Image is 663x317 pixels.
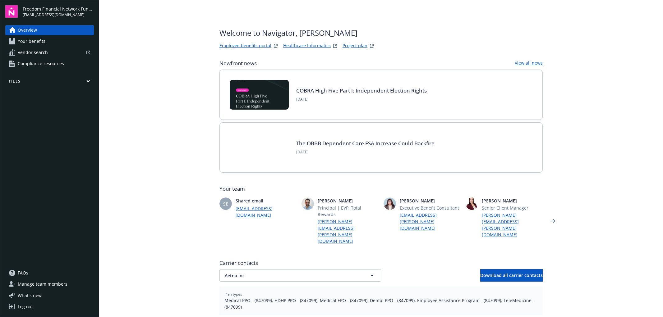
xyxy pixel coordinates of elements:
[5,292,52,299] button: What's new
[400,197,461,204] span: [PERSON_NAME]
[318,205,379,218] span: Principal | EVP, Total Rewards
[224,292,538,297] span: Plan types
[224,297,538,310] span: Medical PPO - (847099), HDHP PPO - (847099), Medical EPO - (847099), Dental PPO - (847099), Emplo...
[18,268,28,278] span: FAQs
[548,216,558,226] a: Next
[219,185,543,192] span: Your team
[219,42,271,50] a: Employee benefits portal
[296,87,427,94] a: COBRA High Five Part I: Independent Election Rights
[343,42,367,50] a: Project plan
[5,268,94,278] a: FAQs
[318,197,379,204] span: [PERSON_NAME]
[480,272,543,278] span: Download all carrier contacts
[400,212,461,231] a: [EMAIL_ADDRESS][PERSON_NAME][DOMAIN_NAME]
[230,133,289,162] img: BLOG-Card Image - Compliance - OBBB Dep Care FSA - 08-01-25.jpg
[482,205,543,211] span: Senior Client Manager
[5,279,94,289] a: Manage team members
[400,205,461,211] span: Executive Benefit Consultant
[18,292,42,299] span: What ' s new
[23,6,94,12] span: Freedom Financial Network Funding, LLC
[296,97,427,102] span: [DATE]
[5,48,94,57] a: Vendor search
[18,302,33,312] div: Log out
[283,42,331,50] a: Healthcare Informatics
[480,269,543,282] button: Download all carrier contacts
[18,59,64,69] span: Compliance resources
[225,272,354,279] span: Aetna Inc
[5,79,94,86] button: Files
[296,140,435,147] a: The OBBB Dependent Care FSA Increase Could Backfire
[5,5,18,18] img: navigator-logo.svg
[5,25,94,35] a: Overview
[223,201,228,207] span: SE
[219,60,257,67] span: Newfront news
[515,60,543,67] a: View all news
[384,197,396,210] img: photo
[18,279,67,289] span: Manage team members
[318,218,379,244] a: [PERSON_NAME][EMAIL_ADDRESS][PERSON_NAME][DOMAIN_NAME]
[219,269,381,282] button: Aetna Inc
[302,197,314,210] img: photo
[5,59,94,69] a: Compliance resources
[236,197,297,204] span: Shared email
[23,12,94,18] span: [EMAIL_ADDRESS][DOMAIN_NAME]
[272,42,279,50] a: striveWebsite
[18,48,48,57] span: Vendor search
[5,36,94,46] a: Your benefits
[482,212,543,238] a: [PERSON_NAME][EMAIL_ADDRESS][PERSON_NAME][DOMAIN_NAME]
[236,205,297,218] a: [EMAIL_ADDRESS][DOMAIN_NAME]
[219,27,375,38] span: Welcome to Navigator , [PERSON_NAME]
[331,42,339,50] a: springbukWebsite
[482,197,543,204] span: [PERSON_NAME]
[18,25,37,35] span: Overview
[296,149,435,155] span: [DATE]
[230,80,289,110] img: BLOG-Card Image - Compliance - COBRA High Five Pt 1 07-18-25.jpg
[219,259,543,267] span: Carrier contacts
[466,197,478,210] img: photo
[18,36,45,46] span: Your benefits
[23,5,94,18] button: Freedom Financial Network Funding, LLC[EMAIL_ADDRESS][DOMAIN_NAME]
[368,42,375,50] a: projectPlanWebsite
